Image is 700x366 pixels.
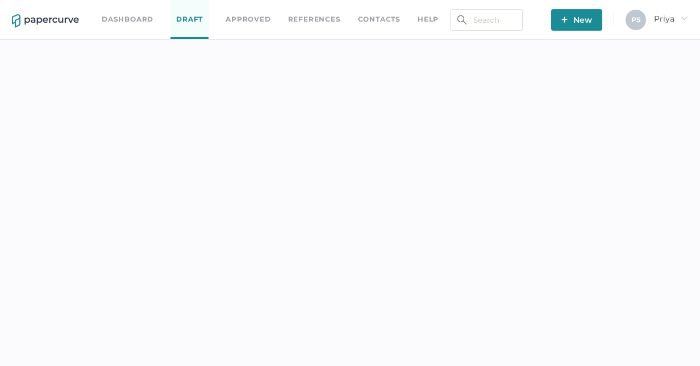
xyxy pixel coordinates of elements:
a: Approved [226,13,270,26]
img: search.bf03fe8b.svg [457,15,466,24]
a: Dashboard [102,13,153,26]
a: Contacts [358,13,401,26]
button: New [551,9,602,31]
input: Search Workspace [450,9,523,31]
img: plus-white.e19ec114.svg [561,16,568,23]
span: Priya [654,14,688,24]
img: papercurve-logo-colour.7244d18c.svg [12,14,79,28]
div: help [418,13,439,26]
span: P S [631,15,641,24]
a: References [288,13,341,26]
span: New [561,9,592,31]
i: arrow_right [680,14,688,22]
